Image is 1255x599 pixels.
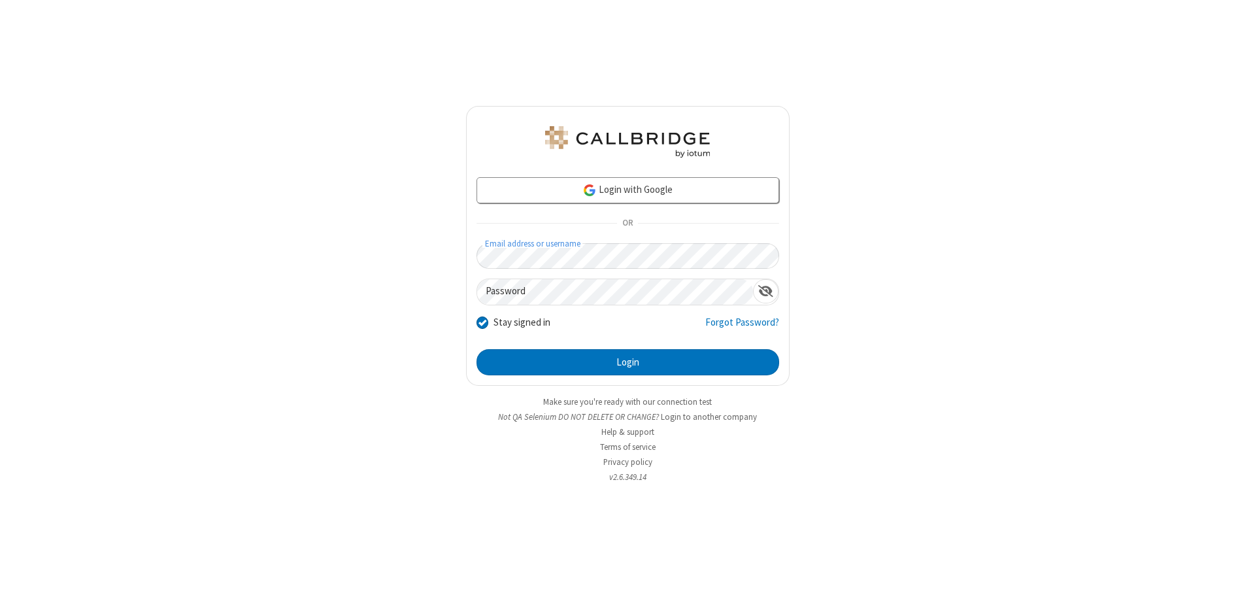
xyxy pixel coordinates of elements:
button: Login [477,349,779,375]
a: Help & support [601,426,654,437]
a: Login with Google [477,177,779,203]
a: Privacy policy [603,456,652,468]
a: Forgot Password? [705,315,779,340]
li: v2.6.349.14 [466,471,790,483]
div: Show password [753,279,778,303]
button: Login to another company [661,411,757,423]
img: google-icon.png [582,183,597,197]
a: Terms of service [600,441,656,453]
input: Password [477,279,753,305]
img: QA Selenium DO NOT DELETE OR CHANGE [543,126,712,158]
a: Make sure you're ready with our connection test [543,396,712,407]
input: Email address or username [477,243,779,269]
span: OR [617,214,638,233]
li: Not QA Selenium DO NOT DELETE OR CHANGE? [466,411,790,423]
label: Stay signed in [494,315,550,330]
